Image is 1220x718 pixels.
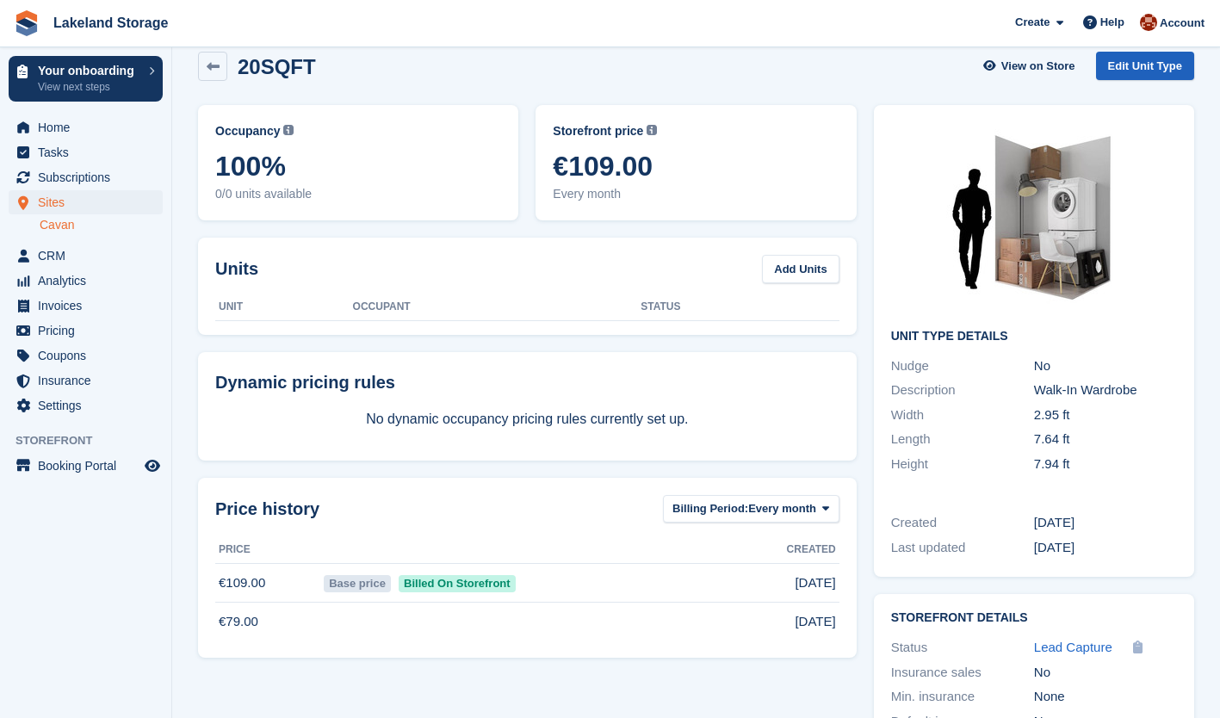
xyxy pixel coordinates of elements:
[553,185,839,203] span: Every month
[1034,663,1177,683] div: No
[1034,640,1112,654] span: Lead Capture
[9,454,163,478] a: menu
[38,344,141,368] span: Coupons
[238,55,316,78] h2: 20SQFT
[1034,687,1177,707] div: None
[795,612,835,632] span: [DATE]
[553,151,839,182] span: €109.00
[663,495,839,523] button: Billing Period: Every month
[787,542,836,557] span: Created
[891,513,1034,533] div: Created
[891,638,1034,658] div: Status
[1160,15,1205,32] span: Account
[891,405,1034,425] div: Width
[1034,381,1177,400] div: Walk-In Wardrobe
[1001,58,1075,75] span: View on Store
[215,122,280,140] span: Occupancy
[38,79,140,95] p: View next steps
[891,455,1034,474] div: Height
[353,294,641,321] th: Occupant
[891,663,1034,683] div: Insurance sales
[9,165,163,189] a: menu
[1034,538,1177,558] div: [DATE]
[215,256,258,282] h2: Units
[748,500,816,517] span: Every month
[142,455,163,476] a: Preview store
[324,575,392,592] span: Base price
[1034,405,1177,425] div: 2.95 ft
[46,9,175,37] a: Lakeland Storage
[9,393,163,418] a: menu
[647,125,657,135] img: icon-info-grey-7440780725fd019a000dd9b08b2336e03edf1995a4989e88bcd33f0948082b44.svg
[891,356,1034,376] div: Nudge
[38,454,141,478] span: Booking Portal
[14,10,40,36] img: stora-icon-8386f47178a22dfd0bd8f6a31ec36ba5ce8667c1dd55bd0f319d3a0aa187defe.svg
[215,496,319,522] span: Price history
[553,122,643,140] span: Storefront price
[215,536,320,564] th: Price
[40,217,163,233] a: Cavan
[9,56,163,102] a: Your onboarding View next steps
[1034,513,1177,533] div: [DATE]
[891,687,1034,707] div: Min. insurance
[38,244,141,268] span: CRM
[15,432,171,449] span: Storefront
[38,319,141,343] span: Pricing
[982,52,1082,80] a: View on Store
[641,294,839,321] th: Status
[399,575,517,592] span: Billed On Storefront
[9,269,163,293] a: menu
[762,255,839,283] a: Add Units
[905,122,1163,316] img: 20-sqft-unit.jpg
[795,573,835,593] span: [DATE]
[215,409,839,430] p: No dynamic occupancy pricing rules currently set up.
[1034,638,1112,658] a: Lead Capture
[215,564,320,603] td: €109.00
[891,538,1034,558] div: Last updated
[38,190,141,214] span: Sites
[891,430,1034,449] div: Length
[38,165,141,189] span: Subscriptions
[215,185,501,203] span: 0/0 units available
[38,115,141,139] span: Home
[1140,14,1157,31] img: Cillian Geraghty
[38,140,141,164] span: Tasks
[1100,14,1124,31] span: Help
[38,294,141,318] span: Invoices
[38,269,141,293] span: Analytics
[891,330,1177,344] h2: Unit Type details
[283,125,294,135] img: icon-info-grey-7440780725fd019a000dd9b08b2336e03edf1995a4989e88bcd33f0948082b44.svg
[1096,52,1194,80] a: Edit Unit Type
[215,294,353,321] th: Unit
[9,344,163,368] a: menu
[1034,430,1177,449] div: 7.64 ft
[9,115,163,139] a: menu
[891,381,1034,400] div: Description
[215,151,501,182] span: 100%
[9,140,163,164] a: menu
[38,368,141,393] span: Insurance
[9,190,163,214] a: menu
[9,244,163,268] a: menu
[1034,356,1177,376] div: No
[1034,455,1177,474] div: 7.94 ft
[9,294,163,318] a: menu
[38,393,141,418] span: Settings
[9,368,163,393] a: menu
[891,611,1177,625] h2: Storefront Details
[1015,14,1050,31] span: Create
[672,500,748,517] span: Billing Period:
[9,319,163,343] a: menu
[215,369,839,395] div: Dynamic pricing rules
[38,65,140,77] p: Your onboarding
[215,603,320,641] td: €79.00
